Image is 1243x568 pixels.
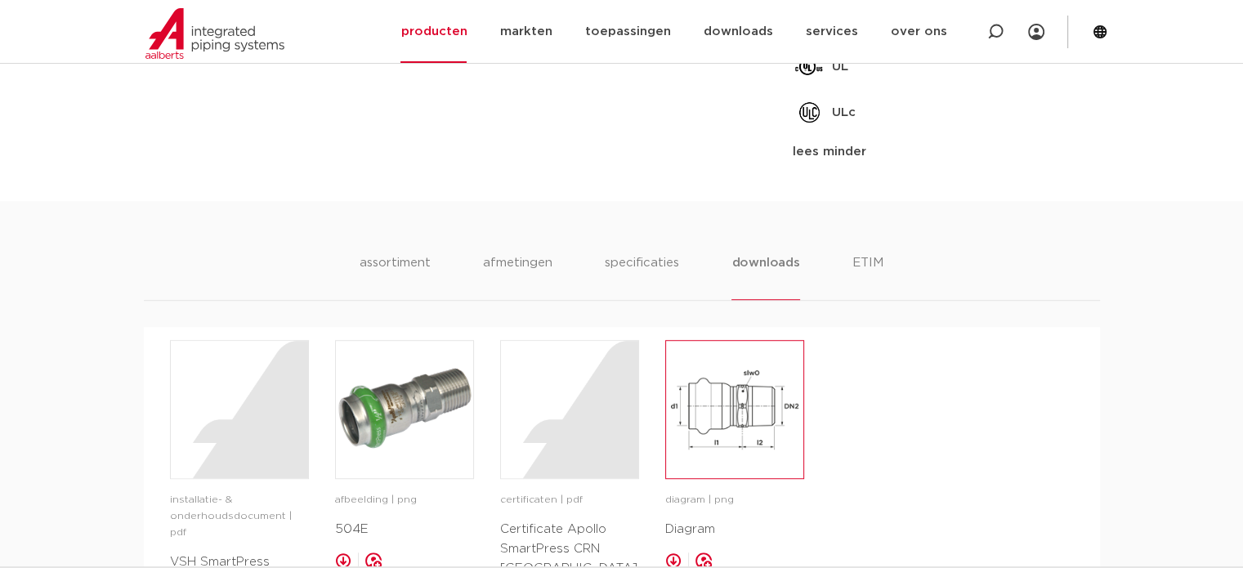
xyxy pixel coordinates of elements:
p: 504E [335,520,474,539]
li: downloads [731,253,799,300]
li: afmetingen [483,253,552,300]
p: UL [832,57,848,77]
li: specificaties [605,253,679,300]
p: ULc [832,103,856,123]
li: assortiment [360,253,431,300]
a: image for 504E [335,340,474,479]
img: image for Diagram [666,341,803,478]
a: image for Diagram [665,340,804,479]
div: lees minder [793,142,1086,162]
p: afbeelding | png [335,492,474,508]
p: installatie- & onderhoudsdocument | pdf [170,492,309,541]
img: image for 504E [336,341,473,478]
img: ULc [793,96,825,129]
p: diagram | png [665,492,804,508]
img: UL [793,51,825,83]
p: Diagram [665,520,804,539]
li: ETIM [852,253,883,300]
p: certificaten | pdf [500,492,639,508]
